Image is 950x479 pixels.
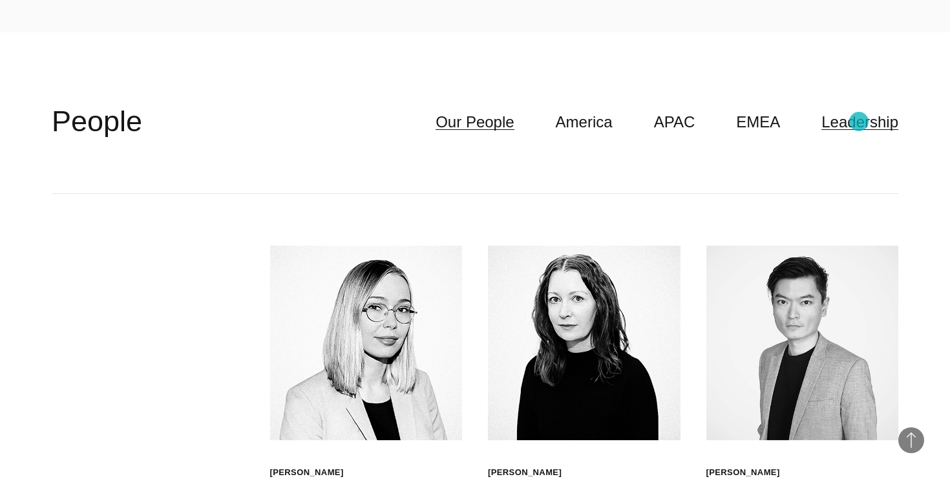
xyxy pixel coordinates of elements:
a: America [556,110,613,134]
a: Leadership [821,110,898,134]
a: APAC [654,110,695,134]
h2: People [52,102,142,141]
button: Back to Top [898,427,924,453]
img: Walt Drkula [270,246,463,441]
img: Jen Higgins [488,246,681,441]
img: Daniel Ng [706,246,899,441]
div: [PERSON_NAME] [488,467,562,478]
div: [PERSON_NAME] [706,467,780,478]
div: [PERSON_NAME] [270,467,344,478]
a: Our People [436,110,514,134]
a: EMEA [736,110,780,134]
